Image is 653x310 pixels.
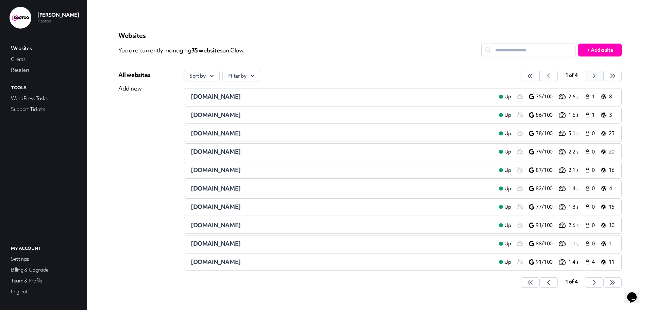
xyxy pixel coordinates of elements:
[493,221,517,229] a: Up
[536,130,557,137] p: 78/100
[601,240,615,248] a: 1
[10,287,78,296] a: Log out
[191,46,223,54] span: 35 website
[536,112,557,119] p: 86/100
[565,72,578,79] span: 1 of 4
[10,265,78,275] a: Billing & Upgrade
[568,130,585,137] p: 3.1 s
[191,184,241,192] span: [DOMAIN_NAME]
[529,221,585,229] a: 91/100 2.6 s
[504,222,511,229] span: Up
[493,166,517,174] a: Up
[10,44,78,53] a: Websites
[191,111,493,119] a: [DOMAIN_NAME]
[504,112,511,119] span: Up
[191,203,493,211] a: [DOMAIN_NAME]
[568,93,585,100] p: 2.6 s
[592,112,597,119] span: 1
[585,221,598,229] a: 0
[504,130,511,137] span: Up
[585,166,598,174] a: 0
[191,129,241,137] span: [DOMAIN_NAME]
[536,93,557,100] p: 75/100
[609,259,615,266] p: 11
[536,185,557,192] p: 82/100
[568,222,585,229] p: 2.6 s
[601,184,615,193] a: 4
[601,166,615,174] a: 16
[609,240,615,247] p: 1
[592,130,597,137] span: 0
[191,221,493,229] a: [DOMAIN_NAME]
[592,222,597,229] span: 0
[601,111,615,119] a: 3
[568,148,585,156] p: 2.2 s
[568,240,585,247] p: 1.1 s
[529,148,585,156] a: 79/100 2.2 s
[585,258,598,266] a: 4
[568,185,585,192] p: 1.4 s
[565,278,578,285] span: 1 of 4
[529,184,585,193] a: 82/100 1.4 s
[191,240,241,247] span: [DOMAIN_NAME]
[601,148,615,156] a: 20
[536,240,557,247] p: 88/100
[191,240,493,248] a: [DOMAIN_NAME]
[592,259,597,266] span: 4
[536,259,557,266] p: 91/100
[37,18,79,24] p: Kootoo
[493,258,517,266] a: Up
[220,46,223,54] span: s
[504,259,511,266] span: Up
[118,84,150,93] div: Add new
[529,93,585,101] a: 75/100 2.6 s
[529,166,585,174] a: 87/100 2.1 s
[191,258,241,266] span: [DOMAIN_NAME]
[10,276,78,285] a: Team & Profile
[601,93,615,101] a: 8
[592,203,597,211] span: 0
[585,240,598,248] a: 0
[592,185,597,192] span: 0
[536,203,557,211] p: 77/100
[504,93,511,100] span: Up
[609,203,615,211] p: 15
[191,221,241,229] span: [DOMAIN_NAME]
[10,254,78,264] a: Settings
[504,203,511,211] span: Up
[504,167,511,174] span: Up
[592,148,597,156] span: 0
[609,112,615,119] p: 3
[10,94,78,103] a: WordPress Tasks
[592,93,597,100] span: 1
[592,240,597,247] span: 0
[191,111,241,119] span: [DOMAIN_NAME]
[609,167,615,174] p: 16
[504,185,511,192] span: Up
[585,111,598,119] a: 1
[10,104,78,114] a: Support Tickets
[568,259,585,266] p: 1.4 s
[10,83,78,92] p: Tools
[585,148,598,156] a: 0
[585,129,598,137] a: 0
[601,129,615,137] a: 23
[624,283,646,303] iframe: chat widget
[609,185,615,192] p: 4
[191,148,241,156] span: [DOMAIN_NAME]
[601,221,615,229] a: 10
[578,44,622,56] button: + Add a site
[10,54,78,64] a: Clients
[529,129,585,137] a: 78/100 3.1 s
[493,203,517,211] a: Up
[609,130,615,137] p: 23
[493,148,517,156] a: Up
[568,203,585,211] p: 1.8 s
[118,71,150,79] div: All websites
[191,166,493,174] a: [DOMAIN_NAME]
